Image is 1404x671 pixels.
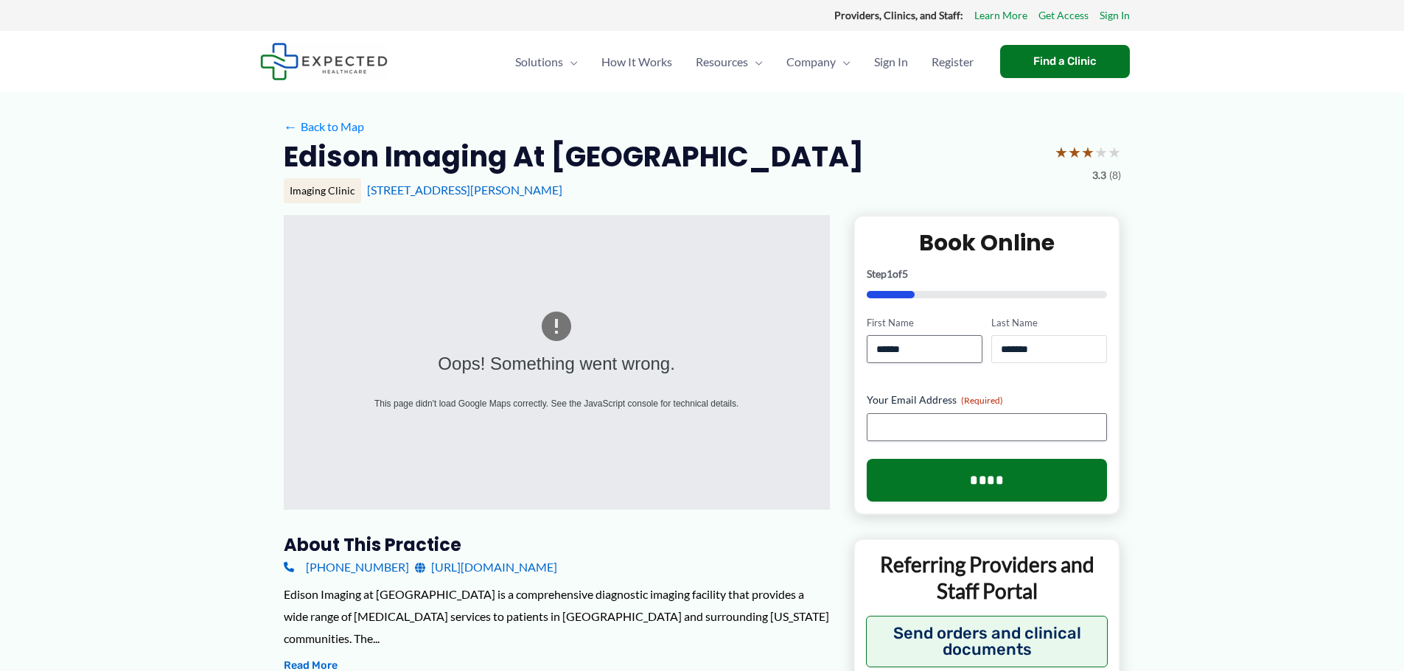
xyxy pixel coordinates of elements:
span: ★ [1094,138,1108,166]
a: SolutionsMenu Toggle [503,36,590,88]
a: ResourcesMenu Toggle [684,36,775,88]
a: Learn More [974,6,1027,25]
img: Expected Healthcare Logo - side, dark font, small [260,43,388,80]
span: ← [284,119,298,133]
label: Last Name [991,316,1107,330]
a: ←Back to Map [284,116,364,138]
p: Referring Providers and Staff Portal [866,551,1108,605]
span: ★ [1081,138,1094,166]
p: Step of [867,269,1108,279]
a: Find a Clinic [1000,45,1130,78]
a: How It Works [590,36,684,88]
span: Menu Toggle [836,36,851,88]
span: How It Works [601,36,672,88]
strong: Providers, Clinics, and Staff: [834,9,963,21]
h3: About this practice [284,533,830,556]
div: Imaging Clinic [284,178,361,203]
a: Sign In [862,36,920,88]
a: [STREET_ADDRESS][PERSON_NAME] [367,183,562,197]
label: First Name [867,316,982,330]
div: This page didn't load Google Maps correctly. See the JavaScript console for technical details. [342,396,772,412]
a: Register [920,36,985,88]
span: Sign In [874,36,908,88]
span: Solutions [515,36,563,88]
span: 5 [902,267,908,280]
span: Company [786,36,836,88]
span: Menu Toggle [748,36,763,88]
span: Resources [696,36,748,88]
a: Sign In [1100,6,1130,25]
a: [URL][DOMAIN_NAME] [415,556,557,578]
span: Menu Toggle [563,36,578,88]
span: ★ [1068,138,1081,166]
a: CompanyMenu Toggle [775,36,862,88]
h2: Edison Imaging at [GEOGRAPHIC_DATA] [284,138,864,175]
span: (Required) [961,395,1003,406]
a: Get Access [1038,6,1089,25]
span: 1 [887,267,893,280]
div: Edison Imaging at [GEOGRAPHIC_DATA] is a comprehensive diagnostic imaging facility that provides ... [284,583,830,649]
span: ★ [1108,138,1121,166]
nav: Primary Site Navigation [503,36,985,88]
span: (8) [1109,166,1121,185]
span: Register [932,36,974,88]
span: 3.3 [1092,166,1106,185]
div: Oops! Something went wrong. [342,348,772,381]
span: ★ [1055,138,1068,166]
label: Your Email Address [867,393,1108,407]
h2: Book Online [867,228,1108,257]
button: Send orders and clinical documents [866,616,1108,667]
a: [PHONE_NUMBER] [284,556,409,578]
